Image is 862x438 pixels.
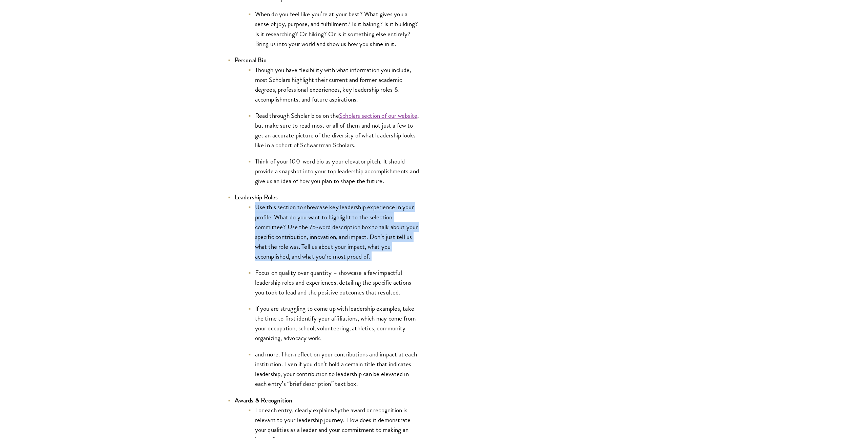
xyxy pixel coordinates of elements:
[248,268,421,297] li: Focus on quality over quantity – showcase a few impactful leadership roles and experiences, detai...
[248,202,421,261] li: Use this section to showcase key leadership experience in your profile. What do you want to highl...
[248,349,421,389] li: and more. Then reflect on your contributions and impact at each institution. Even if you don’t ho...
[248,111,421,150] li: Read through Scholar bios on the , but make sure to read most or all of them and not just a few t...
[235,56,267,65] strong: Personal Bio
[248,304,421,343] li: If you are struggling to come up with leadership examples, take the time to first identify your a...
[248,65,421,104] li: Though you have flexibility with what information you include, most Scholars highlight their curr...
[248,9,421,48] li: When do you feel like you’re at your best? What gives you a sense of joy, purpose, and fulfillmen...
[339,111,417,121] a: Scholars section of our website
[248,156,421,186] li: Think of your 100-word bio as your elevator pitch. It should provide a snapshot into your top lea...
[235,193,278,202] strong: Leadership Roles
[331,405,341,415] em: why
[235,396,293,405] strong: Awards & Recognition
